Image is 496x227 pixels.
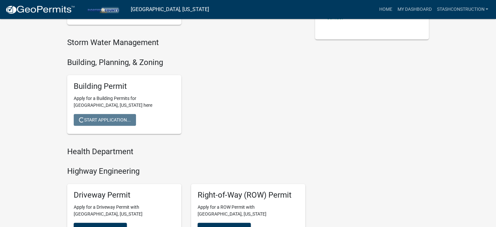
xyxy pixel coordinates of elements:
a: My Dashboard [395,3,434,16]
a: [GEOGRAPHIC_DATA], [US_STATE] [131,4,209,15]
h4: Storm Water Management [67,38,305,47]
p: Apply for a Driveway Permit with [GEOGRAPHIC_DATA], [US_STATE] [74,204,175,218]
a: Home [376,3,395,16]
h4: Highway Engineering [67,167,305,176]
h5: Right-of-Way (ROW) Permit [198,190,299,200]
h4: Health Department [67,147,305,156]
span: Start Application... [79,117,131,122]
img: Porter County, Indiana [80,5,126,14]
button: Start Application... [74,114,136,126]
p: Apply for a ROW Permit with [GEOGRAPHIC_DATA], [US_STATE] [198,204,299,218]
h5: Building Permit [74,82,175,91]
p: Apply for a Building Permits for [GEOGRAPHIC_DATA], [US_STATE] here [74,95,175,109]
h5: Driveway Permit [74,190,175,200]
a: StashConstruction [434,3,491,16]
h4: Building, Planning, & Zoning [67,58,305,67]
